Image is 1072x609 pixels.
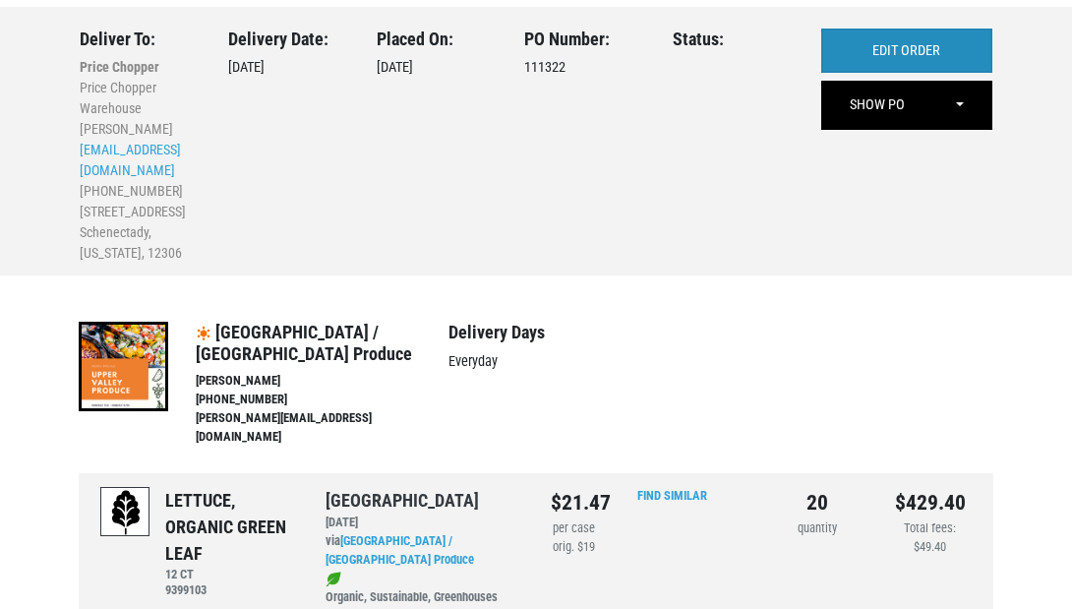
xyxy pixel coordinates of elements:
[101,488,150,537] img: placeholder-variety-43d6402dacf2d531de610a020419775a.svg
[551,487,596,518] div: $21.47
[524,59,566,76] span: 111322
[823,83,931,128] a: SHOW PO
[326,533,474,567] a: [GEOGRAPHIC_DATA] / [GEOGRAPHIC_DATA] Produce
[228,29,347,265] div: [DATE]
[326,514,521,532] div: [DATE]
[228,29,347,50] h3: Delivery Date:
[326,572,341,587] img: leaf-e5c59151409436ccce96b2ca1b28e03c.png
[448,322,643,343] h4: Delivery Days
[196,409,448,447] li: [PERSON_NAME][EMAIL_ADDRESS][DOMAIN_NAME]
[448,351,643,373] p: Everyday
[798,520,837,535] span: quantity
[551,519,596,538] div: per case
[377,29,496,265] div: [DATE]
[637,488,707,503] a: Find Similar
[165,487,296,567] div: LETTUCE, ORGANIC GREEN LEAF
[196,372,448,391] li: [PERSON_NAME]
[377,29,496,50] h3: Placed On:
[551,538,596,557] div: orig. $19
[80,222,199,264] li: Schenectady, [US_STATE], 12306
[80,78,199,119] li: Price Chopper Warehouse
[80,202,199,222] li: [STREET_ADDRESS]
[776,487,859,518] div: 20
[79,322,168,411] img: thumbnail-193ae0f64ec2a00c421216573b1a8b30.png
[165,582,296,597] h6: 9399103
[196,322,412,364] span: [GEOGRAPHIC_DATA] / [GEOGRAPHIC_DATA] Produce
[80,142,181,178] a: [EMAIL_ADDRESS][DOMAIN_NAME]
[80,119,199,140] li: [PERSON_NAME]
[326,570,521,607] div: Organic, Sustainable, Greenhouses
[888,519,971,557] div: Total fees: $49.40
[326,490,479,511] a: [GEOGRAPHIC_DATA]
[80,59,159,75] b: Price Chopper
[196,391,448,409] li: [PHONE_NUMBER]
[821,29,992,74] a: EDIT ORDER
[524,29,643,50] h3: PO Number:
[888,487,971,556] div: $429.40
[80,181,199,202] li: [PHONE_NUMBER]
[673,29,792,50] h3: Status:
[165,567,296,581] h6: 12 CT
[326,532,521,570] div: via
[196,326,211,341] img: icon-17c1cd160ff821739f900b4391806256.png
[80,29,199,50] h3: Deliver To:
